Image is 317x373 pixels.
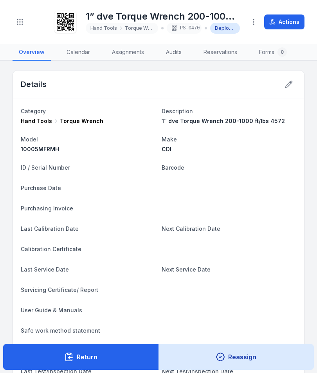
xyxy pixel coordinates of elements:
h2: Details [21,79,47,90]
span: Category [21,108,46,114]
a: Forms0 [253,44,293,61]
a: Audits [160,44,188,61]
a: Overview [13,44,51,61]
span: Description [162,108,193,114]
span: Calibration Certificate [21,246,81,252]
span: Barcode [162,164,184,171]
span: Hand Tools [90,25,117,31]
span: Last Service Date [21,266,69,273]
div: Deployed [210,23,240,34]
span: Torque Wrench [60,117,103,125]
span: User Guide & Manuals [21,307,82,313]
span: 1” dve Torque Wrench 200-1000 ft/lbs 4572 [162,118,285,124]
a: Reservations [197,44,243,61]
span: Make [162,136,177,143]
span: ID / Serial Number [21,164,70,171]
span: CDI [162,146,171,152]
span: Model [21,136,38,143]
span: Servicing Certificate/ Report [21,286,98,293]
div: PS-0470 [167,23,201,34]
h1: 1” dve Torque Wrench 200-1000 ft/lbs 4572 [86,10,240,23]
span: Last Calibration Date [21,225,79,232]
span: Hand Tools [21,117,52,125]
span: Next Service Date [162,266,211,273]
span: Purchase Date [21,185,61,191]
button: Toggle navigation [13,14,27,29]
div: 0 [277,47,287,57]
button: Return [3,344,159,370]
span: Purchasing Invoice [21,205,73,212]
span: Safe work method statement [21,327,100,334]
button: Reassign [158,344,314,370]
a: Assignments [106,44,150,61]
a: Calendar [60,44,96,61]
button: Actions [264,14,304,29]
span: Next Calibration Date [162,225,220,232]
span: 10005MFRMH [21,146,59,152]
span: Torque Wrench [125,25,153,31]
